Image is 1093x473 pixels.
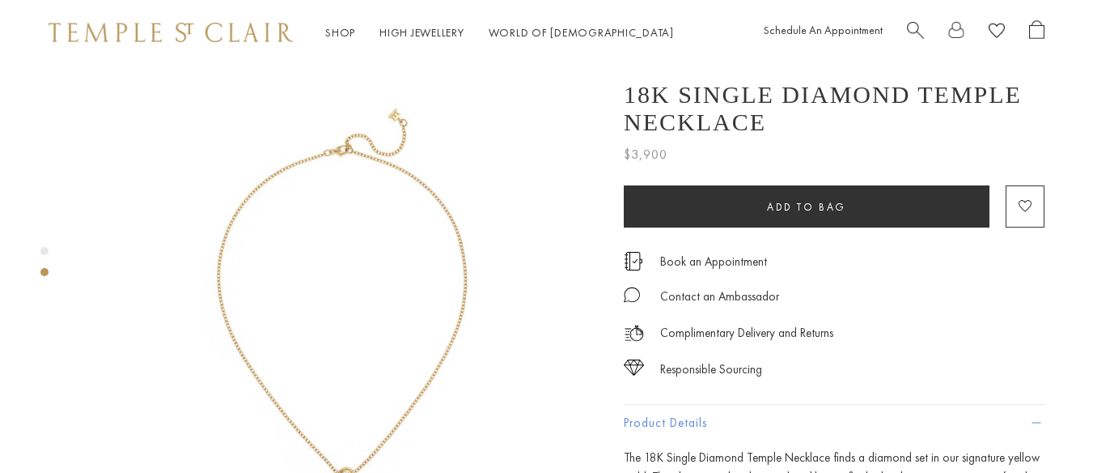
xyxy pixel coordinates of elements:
p: Complimentary Delivery and Returns [660,323,833,343]
iframe: Gorgias live chat messenger [1012,397,1077,457]
a: World of [DEMOGRAPHIC_DATA]World of [DEMOGRAPHIC_DATA] [489,25,674,40]
a: Book an Appointment [660,253,767,271]
h1: 18K Single Diamond Temple Necklace [624,81,1044,136]
img: icon_delivery.svg [624,323,644,343]
span: $3,900 [624,144,667,165]
img: icon_appointment.svg [624,252,643,271]
img: icon_sourcing.svg [624,360,644,376]
a: Open Shopping Bag [1029,20,1044,45]
div: Responsible Sourcing [660,360,762,380]
button: Product Details [624,405,1044,441]
div: Product gallery navigation [40,243,49,289]
img: MessageIcon-01_2.svg [624,287,640,303]
a: High JewelleryHigh Jewellery [379,25,464,40]
div: Contact an Ambassador [660,287,779,307]
img: Temple St. Clair [49,23,293,42]
button: Add to bag [624,185,989,228]
a: Schedule An Appointment [764,23,883,37]
a: View Wishlist [989,20,1005,45]
a: Search [907,20,924,45]
a: ShopShop [325,25,355,40]
span: Add to bag [767,200,846,214]
nav: Main navigation [325,23,674,43]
